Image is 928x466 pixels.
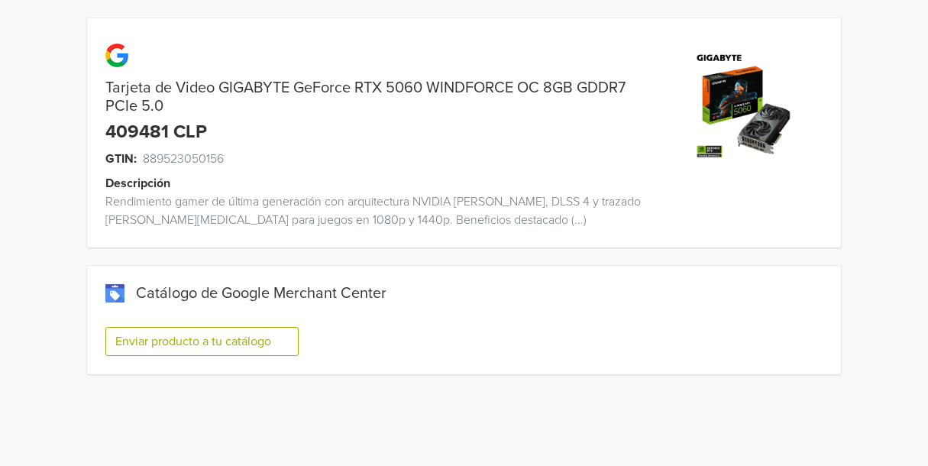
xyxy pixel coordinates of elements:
img: product_image [689,49,804,164]
div: 409481 CLP [105,121,207,144]
div: Catálogo de Google Merchant Center [105,284,823,303]
div: Tarjeta de Video GIGABYTE GeForce RTX 5060 WINDFORCE OC 8GB GDDR7 PCIe 5.0 [87,79,653,115]
span: GTIN: [105,150,137,168]
button: Enviar producto a tu catálogo [105,327,299,356]
div: Rendimiento gamer de última generación con arquitectura NVIDIA [PERSON_NAME], DLSS 4 y trazado [P... [87,193,653,229]
span: 889523050156 [143,150,224,168]
div: Descripción [105,174,671,193]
